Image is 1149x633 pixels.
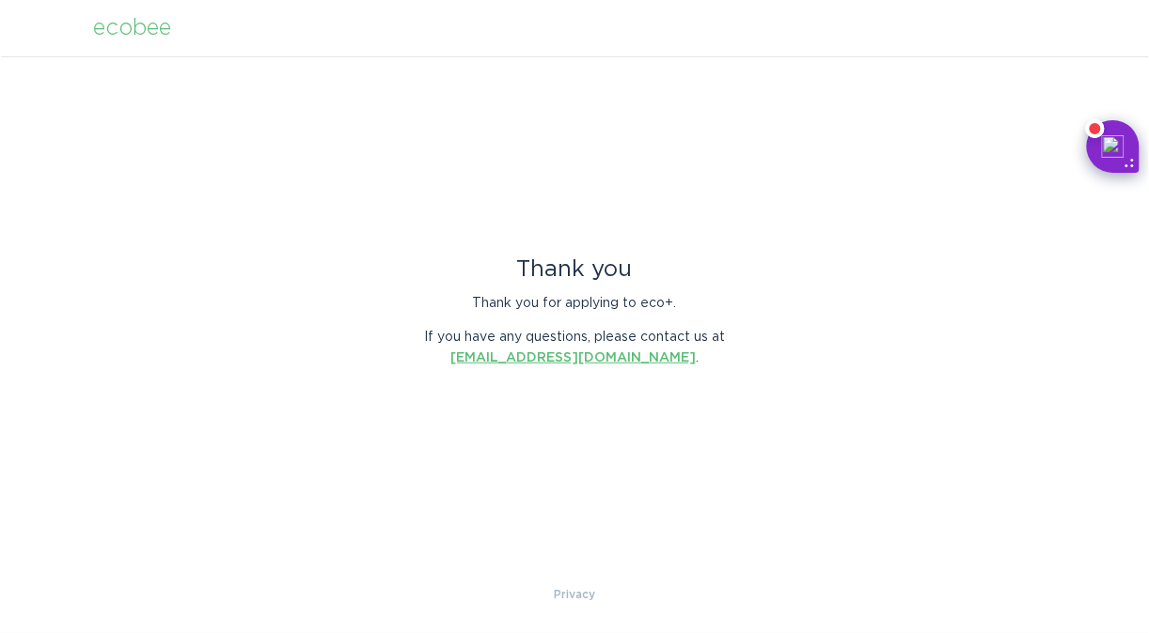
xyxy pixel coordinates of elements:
a: [EMAIL_ADDRESS][DOMAIN_NAME] [450,351,696,364]
a: Privacy Policy & Terms of Use [554,584,595,605]
p: If you have any questions, please contact us at . [410,327,739,368]
div: ecobee [93,18,171,39]
p: Thank you for applying to eco+. [410,293,739,314]
div: Thank you [410,259,739,280]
